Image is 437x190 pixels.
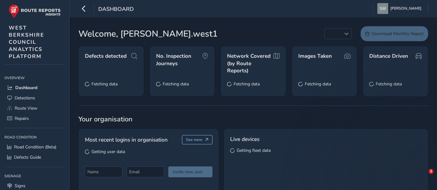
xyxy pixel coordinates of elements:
[416,169,431,184] iframe: Intercom live chat
[91,149,125,155] span: Getting user data
[15,115,29,121] span: Repairs
[376,81,402,87] span: Fetching data
[14,154,41,160] span: Defects Guide
[4,103,65,113] a: Route View
[377,3,424,14] button: [PERSON_NAME]
[305,81,331,87] span: Fetching data
[230,135,259,143] span: Live devices
[15,95,35,101] span: Detections
[9,24,44,60] span: WEST BERKSHIRE COUNCIL ANALYTICS PLATFORM
[4,83,65,93] a: Dashboard
[234,81,260,87] span: Fetching data
[4,171,65,181] div: Signage
[98,5,134,14] span: Dashboard
[127,166,164,177] input: Email
[237,147,271,153] span: Getting fleet data
[182,135,213,144] button: See more
[298,52,332,60] span: Images Taken
[227,52,273,75] span: Network Covered (by Route Reports)
[390,3,421,14] span: [PERSON_NAME]
[4,152,65,162] a: Defects Guide
[369,52,408,60] span: Distance Driven
[4,113,65,124] a: Repairs
[85,52,127,60] span: Defects detected
[15,183,26,189] span: Signs
[15,85,37,91] span: Dashboard
[78,27,218,40] span: Welcome, [PERSON_NAME].west1
[163,81,189,87] span: Fetching data
[186,137,202,142] span: See more
[4,73,65,83] div: Overview
[85,166,122,177] input: Name
[377,3,388,14] img: diamond-layout
[78,115,428,124] span: Your organisation
[4,142,65,152] a: Road Condition (Beta)
[14,144,56,150] span: Road Condition (Beta)
[9,4,61,18] img: rr logo
[4,133,65,142] div: Road Condition
[85,136,168,144] span: Most recent logins in organisation
[15,105,37,111] span: Route View
[91,81,118,87] span: Fetching data
[4,93,65,103] a: Detections
[156,52,202,67] span: No. Inspection Journeys
[429,169,434,174] span: 1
